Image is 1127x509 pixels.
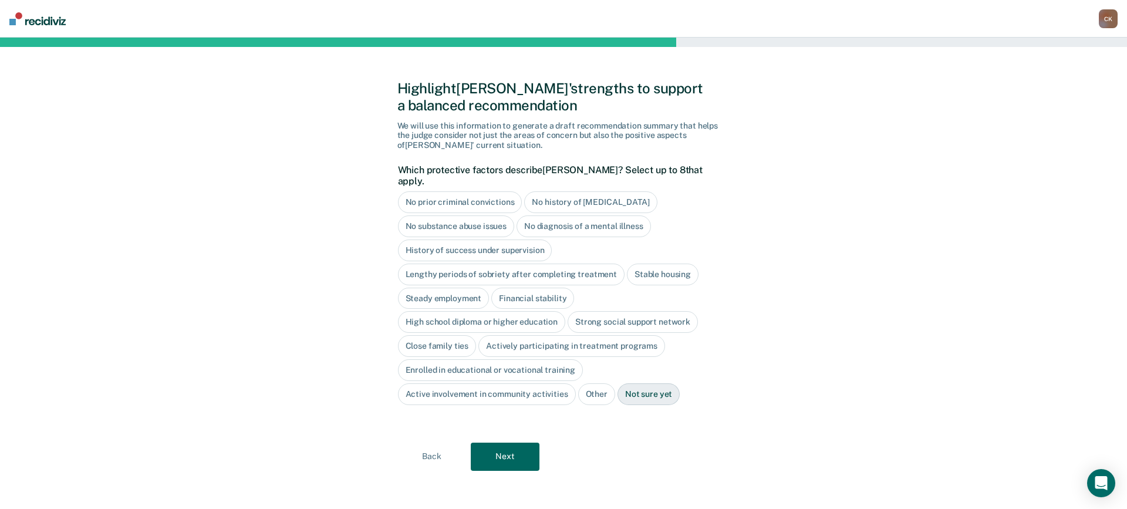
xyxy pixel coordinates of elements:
div: History of success under supervision [398,240,552,261]
button: CK [1099,9,1118,28]
div: Open Intercom Messenger [1087,469,1115,497]
div: Highlight [PERSON_NAME]' strengths to support a balanced recommendation [397,80,730,114]
div: Strong social support network [568,311,698,333]
div: Lengthy periods of sobriety after completing treatment [398,264,625,285]
div: No diagnosis of a mental illness [517,215,651,237]
div: Close family ties [398,335,477,357]
div: Enrolled in educational or vocational training [398,359,583,381]
div: Financial stability [491,288,574,309]
div: Active involvement in community activities [398,383,576,405]
div: C K [1099,9,1118,28]
button: Next [471,443,539,471]
div: Steady employment [398,288,490,309]
div: High school diploma or higher education [398,311,566,333]
div: No history of [MEDICAL_DATA] [524,191,657,213]
label: Which protective factors describe [PERSON_NAME] ? Select up to 8 that apply. [398,164,724,187]
div: Actively participating in treatment programs [478,335,665,357]
div: We will use this information to generate a draft recommendation summary that helps the judge cons... [397,121,730,150]
div: Other [578,383,615,405]
div: No substance abuse issues [398,215,515,237]
img: Recidiviz [9,12,66,25]
div: No prior criminal convictions [398,191,522,213]
div: Stable housing [627,264,699,285]
button: Back [397,443,466,471]
div: Not sure yet [618,383,680,405]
